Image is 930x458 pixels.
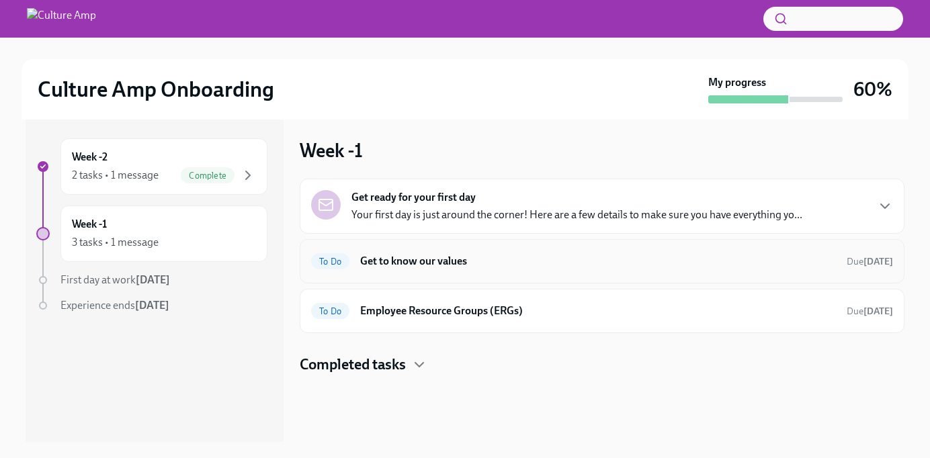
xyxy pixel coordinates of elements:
p: Your first day is just around the corner! Here are a few details to make sure you have everything... [351,208,802,222]
h6: Week -1 [72,217,107,232]
span: To Do [311,257,349,267]
strong: [DATE] [135,299,169,312]
strong: Get ready for your first day [351,190,476,205]
a: Week -13 tasks • 1 message [36,205,267,262]
h3: 60% [853,77,892,101]
a: To DoGet to know our valuesDue[DATE] [311,250,893,272]
h6: Get to know our values [360,254,836,269]
strong: My progress [708,75,766,90]
strong: [DATE] [863,256,893,267]
h3: Week -1 [300,138,363,163]
h4: Completed tasks [300,355,406,375]
span: To Do [311,306,349,316]
span: Due [847,306,893,317]
span: Complete [181,171,235,181]
div: 2 tasks • 1 message [72,168,159,183]
div: 3 tasks • 1 message [72,235,159,250]
strong: [DATE] [136,273,170,286]
span: Due [847,256,893,267]
h6: Week -2 [72,150,108,165]
span: September 12th, 2025 18:00 [847,255,893,268]
span: Experience ends [60,299,169,312]
a: First day at work[DATE] [36,273,267,287]
h6: Employee Resource Groups (ERGs) [360,304,836,318]
strong: [DATE] [863,306,893,317]
span: September 12th, 2025 18:00 [847,305,893,318]
img: Culture Amp [27,8,96,30]
a: To DoEmployee Resource Groups (ERGs)Due[DATE] [311,300,893,322]
h2: Culture Amp Onboarding [38,76,274,103]
a: Week -22 tasks • 1 messageComplete [36,138,267,195]
div: Completed tasks [300,355,904,375]
span: First day at work [60,273,170,286]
